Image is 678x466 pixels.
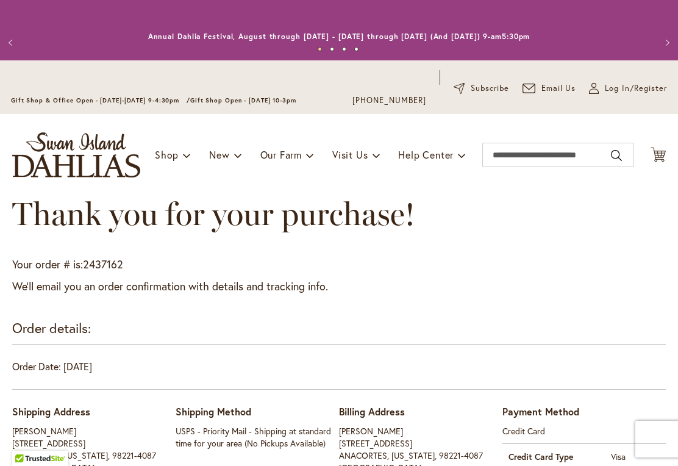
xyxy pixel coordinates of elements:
span: Our Farm [260,148,302,161]
span: Help Center [398,148,454,161]
span: Payment Method [502,405,579,418]
span: New [209,148,229,161]
span: Gift Shop Open - [DATE] 10-3pm [190,96,296,104]
span: Visit Us [332,148,368,161]
button: 1 of 4 [318,47,322,51]
p: Your order # is: [12,257,666,273]
span: Gift Shop & Office Open - [DATE]-[DATE] 9-4:30pm / [11,96,190,104]
a: Annual Dahlia Festival, August through [DATE] - [DATE] through [DATE] (And [DATE]) 9-am5:30pm [148,32,530,41]
a: Email Us [523,82,576,95]
div: Order Date: [DATE] [12,360,666,390]
button: Next [654,30,678,55]
span: Billing Address [339,405,405,418]
a: Subscribe [454,82,509,95]
p: We'll email you an order confirmation with details and tracking info. [12,279,666,295]
span: Subscribe [471,82,509,95]
button: 3 of 4 [342,47,346,51]
dt: Credit Card [502,425,666,437]
span: Shop [155,148,179,161]
a: Log In/Register [589,82,667,95]
span: Shipping Method [176,405,251,418]
a: store logo [12,132,140,177]
span: Shipping Address [12,405,90,418]
strong: Order details: [12,319,91,337]
span: Email Us [541,82,576,95]
button: 2 of 4 [330,47,334,51]
button: 4 of 4 [354,47,359,51]
span: Thank you for your purchase! [12,195,415,233]
div: USPS - Priority Mail - Shipping at standard time for your area (No Pickups Available) [176,425,339,450]
a: [PHONE_NUMBER] [352,95,426,107]
span: Log In/Register [605,82,667,95]
span: 2437162 [83,257,123,271]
